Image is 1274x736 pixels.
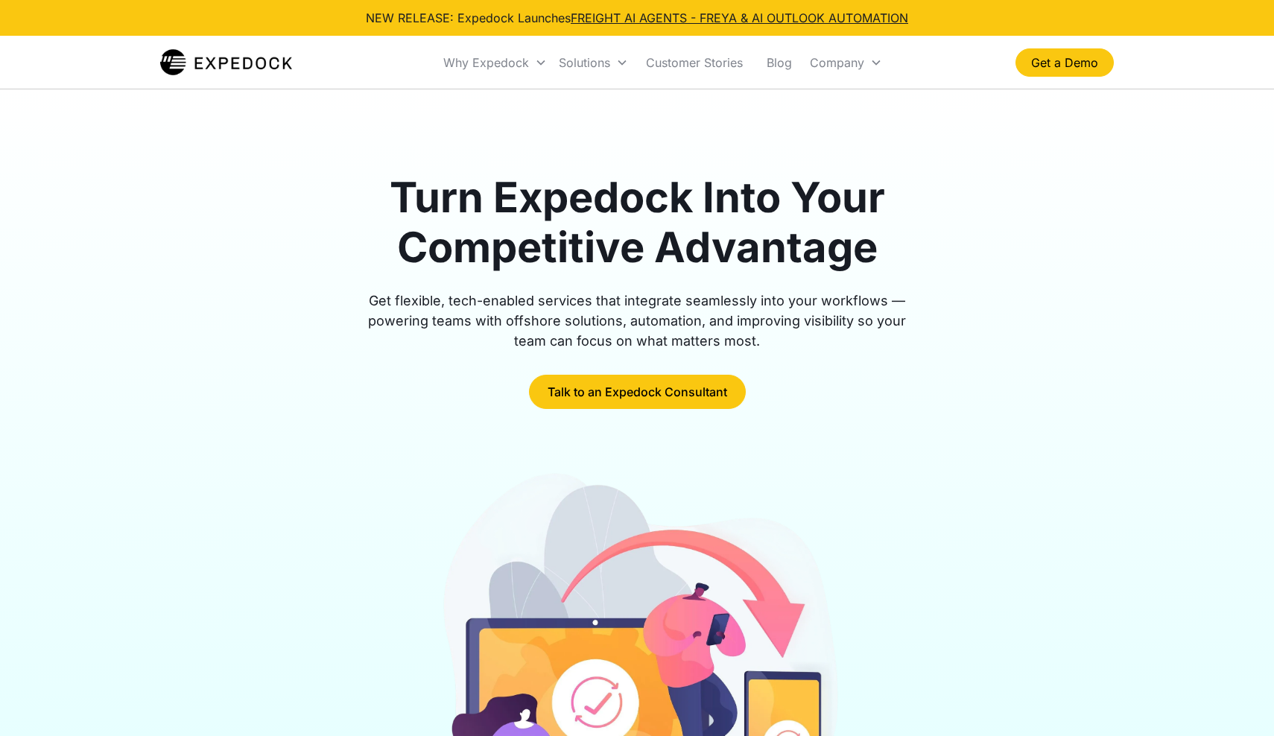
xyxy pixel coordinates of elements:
[804,37,888,88] div: Company
[571,10,908,25] a: FREIGHT AI AGENTS - FREYA & AI OUTLOOK AUTOMATION
[351,173,923,273] h1: Turn Expedock Into Your Competitive Advantage
[366,9,908,27] div: NEW RELEASE: Expedock Launches
[553,37,634,88] div: Solutions
[160,48,292,77] a: home
[351,291,923,351] div: Get flexible, tech-enabled services that integrate seamlessly into your workflows — powering team...
[755,37,804,88] a: Blog
[1199,664,1274,736] iframe: Chat Widget
[443,55,529,70] div: Why Expedock
[437,37,553,88] div: Why Expedock
[1015,48,1114,77] a: Get a Demo
[810,55,864,70] div: Company
[559,55,610,70] div: Solutions
[529,375,746,409] a: Talk to an Expedock Consultant
[634,37,755,88] a: Customer Stories
[160,48,292,77] img: Expedock Logo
